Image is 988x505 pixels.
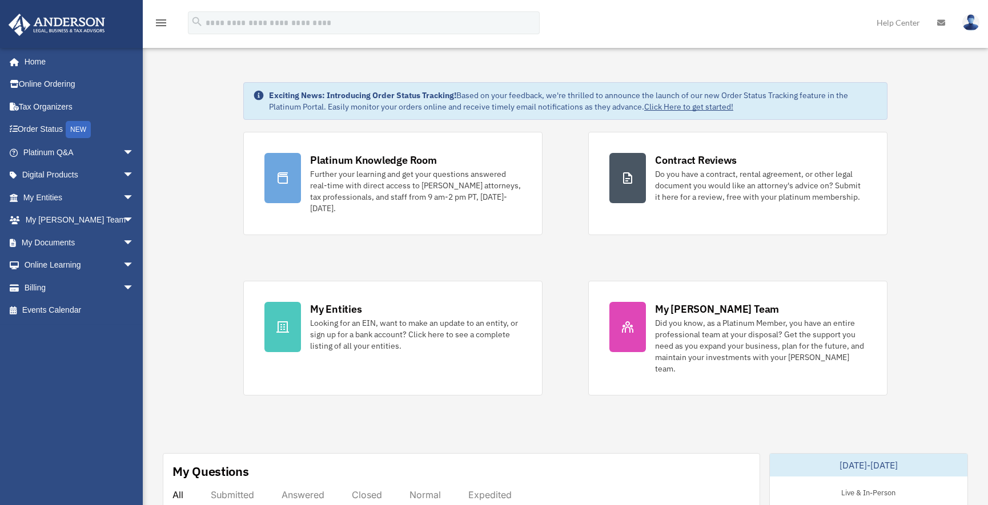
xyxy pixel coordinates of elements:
a: Online Ordering [8,73,151,96]
img: Anderson Advisors Platinum Portal [5,14,109,36]
strong: Exciting News: Introducing Order Status Tracking! [269,90,456,100]
div: Answered [282,489,324,500]
a: menu [154,20,168,30]
a: Digital Productsarrow_drop_down [8,164,151,187]
a: Events Calendar [8,299,151,322]
div: Live & In-Person [832,486,905,498]
a: Online Learningarrow_drop_down [8,254,151,277]
span: arrow_drop_down [123,231,146,254]
a: Click Here to get started! [644,102,733,112]
div: Looking for an EIN, want to make an update to an entity, or sign up for a bank account? Click her... [310,317,521,352]
img: User Pic [962,14,979,31]
div: NEW [66,121,91,138]
a: Billingarrow_drop_down [8,276,151,299]
a: My Entitiesarrow_drop_down [8,186,151,209]
div: Further your learning and get your questions answered real-time with direct access to [PERSON_NAM... [310,168,521,214]
div: All [172,489,183,500]
div: My [PERSON_NAME] Team [655,302,779,316]
a: My [PERSON_NAME] Teamarrow_drop_down [8,209,151,232]
div: Closed [352,489,382,500]
div: My Entities [310,302,362,316]
a: My Entities Looking for an EIN, want to make an update to an entity, or sign up for a bank accoun... [243,281,543,395]
a: Platinum Q&Aarrow_drop_down [8,141,151,164]
span: arrow_drop_down [123,141,146,164]
span: arrow_drop_down [123,186,146,209]
div: Normal [409,489,441,500]
a: My Documentsarrow_drop_down [8,231,151,254]
a: Platinum Knowledge Room Further your learning and get your questions answered real-time with dire... [243,132,543,235]
i: menu [154,16,168,30]
div: [DATE]-[DATE] [770,454,968,476]
div: Platinum Knowledge Room [310,153,437,167]
i: search [191,15,203,28]
div: Submitted [211,489,254,500]
div: Did you know, as a Platinum Member, you have an entire professional team at your disposal? Get th... [655,317,866,374]
div: Do you have a contract, rental agreement, or other legal document you would like an attorney's ad... [655,168,866,203]
a: Contract Reviews Do you have a contract, rental agreement, or other legal document you would like... [588,132,887,235]
span: arrow_drop_down [123,164,146,187]
span: arrow_drop_down [123,209,146,232]
div: Expedited [468,489,512,500]
div: Based on your feedback, we're thrilled to announce the launch of our new Order Status Tracking fe... [269,90,878,112]
span: arrow_drop_down [123,254,146,277]
a: Home [8,50,146,73]
div: Contract Reviews [655,153,737,167]
a: Tax Organizers [8,95,151,118]
span: arrow_drop_down [123,276,146,300]
div: My Questions [172,463,249,480]
a: Order StatusNEW [8,118,151,142]
a: My [PERSON_NAME] Team Did you know, as a Platinum Member, you have an entire professional team at... [588,281,887,395]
